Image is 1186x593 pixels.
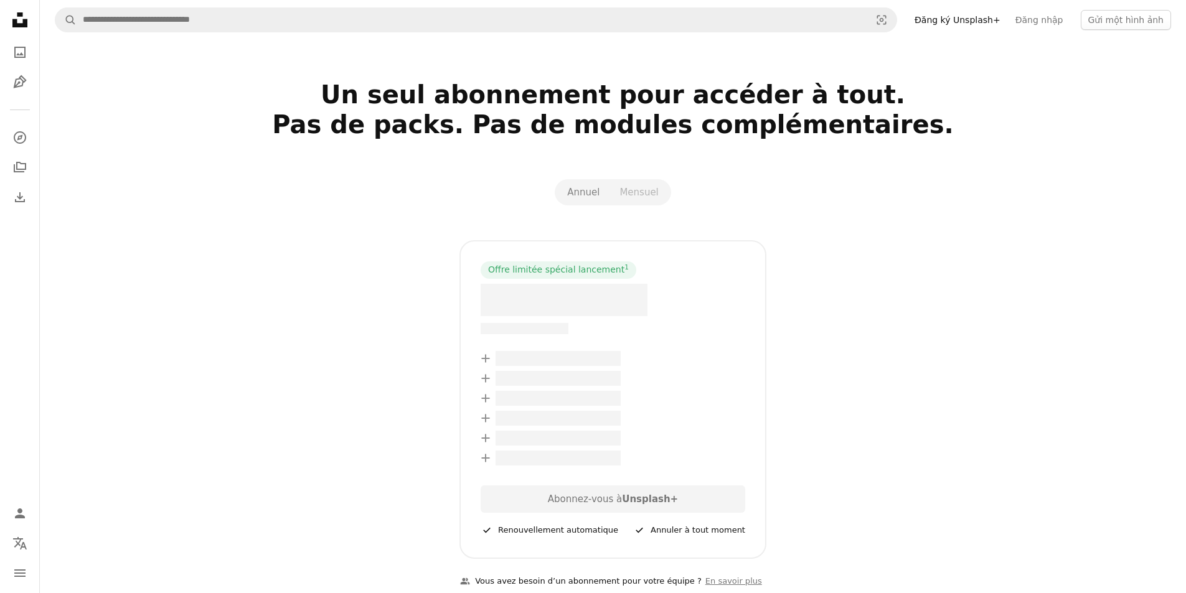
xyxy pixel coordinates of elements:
[633,523,745,538] div: Annuler à tout moment
[907,10,1008,30] a: Đăng ký Unsplash+
[7,185,32,210] a: Lịch sử tải xuống
[7,7,32,35] a: Trang chủ — Unsplash
[496,411,621,426] span: – –––– –––– ––– ––– –––– ––––
[496,451,621,465] span: – –––– –––– ––– ––– –––– ––––
[481,485,745,513] div: Abonnez-vous à
[7,561,32,586] button: Thực đơn
[496,431,621,446] span: – –––– –––– ––– ––– –––– ––––
[7,155,32,180] a: Bộ sưu tập
[7,70,32,95] a: Hình minh họa
[622,264,631,276] a: 1
[496,351,621,366] span: – –––– –––– ––– ––– –––– ––––
[7,501,32,526] a: Đăng nhập / Đăng ký
[1081,10,1172,30] button: Gửi một hình ảnh
[55,8,77,32] button: Tìm kiếm trên Unsplash
[609,182,668,203] button: Mensuel
[212,80,1014,169] h2: Un seul abonnement pour accéder à tout. Pas de packs. Pas de modules complémentaires.
[481,523,618,538] div: Renouvellement automatique
[702,571,766,592] a: En savoir plus
[496,391,621,406] span: – –––– –––– ––– ––– –––– ––––
[481,323,568,334] span: –– –––– –––– –––– ––
[624,263,629,271] sup: 1
[557,182,609,203] button: Annuel
[915,15,1000,25] font: Đăng ký Unsplash+
[1008,10,1071,30] a: Đăng nhập
[7,531,32,556] button: Ngôn ngữ
[481,284,647,316] span: – –––– ––––.
[7,40,32,65] a: Hình ảnh
[496,371,621,386] span: – –––– –––– ––– ––– –––– ––––
[7,125,32,150] a: Khám phá
[55,7,897,32] form: Tìm kiếm hình ảnh trên toàn bộ trang web
[481,261,636,279] div: Offre limitée spécial lancement
[460,575,702,588] div: Vous avez besoin d’un abonnement pour votre équipe ?
[1088,15,1164,25] font: Gửi một hình ảnh
[1015,15,1063,25] font: Đăng nhập
[867,8,897,32] button: Tìm kiếm hình ảnh
[622,493,678,505] strong: Unsplash+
